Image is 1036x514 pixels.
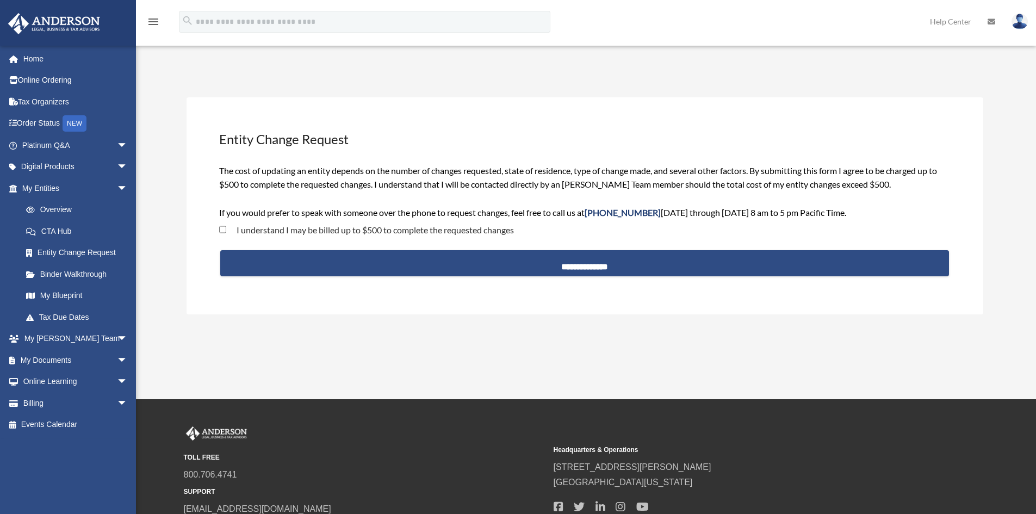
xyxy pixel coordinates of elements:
img: User Pic [1012,14,1028,29]
img: Anderson Advisors Platinum Portal [184,426,249,441]
span: arrow_drop_down [117,371,139,393]
div: NEW [63,115,86,132]
h3: Entity Change Request [218,129,951,150]
a: [EMAIL_ADDRESS][DOMAIN_NAME] [184,504,331,513]
a: Entity Change Request [15,242,139,264]
small: SUPPORT [184,486,546,498]
a: My Entitiesarrow_drop_down [8,177,144,199]
span: arrow_drop_down [117,134,139,157]
span: arrow_drop_down [117,156,139,178]
a: Tax Due Dates [15,306,144,328]
a: [STREET_ADDRESS][PERSON_NAME] [554,462,711,472]
a: 800.706.4741 [184,470,237,479]
small: TOLL FREE [184,452,546,463]
a: Online Ordering [8,70,144,91]
a: Events Calendar [8,414,144,436]
a: Binder Walkthrough [15,263,144,285]
i: search [182,15,194,27]
a: My Blueprint [15,285,144,307]
span: arrow_drop_down [117,328,139,350]
a: Tax Organizers [8,91,144,113]
img: Anderson Advisors Platinum Portal [5,13,103,34]
i: menu [147,15,160,28]
a: Overview [15,199,144,221]
a: Online Learningarrow_drop_down [8,371,144,393]
span: arrow_drop_down [117,392,139,414]
small: Headquarters & Operations [554,444,916,456]
span: [PHONE_NUMBER] [585,207,661,218]
a: Order StatusNEW [8,113,144,135]
label: I understand I may be billed up to $500 to complete the requested changes [226,226,514,234]
a: CTA Hub [15,220,144,242]
span: The cost of updating an entity depends on the number of changes requested, state of residence, ty... [219,165,937,218]
a: Home [8,48,144,70]
a: My [PERSON_NAME] Teamarrow_drop_down [8,328,144,350]
a: Digital Productsarrow_drop_down [8,156,144,178]
a: Platinum Q&Aarrow_drop_down [8,134,144,156]
a: My Documentsarrow_drop_down [8,349,144,371]
a: Billingarrow_drop_down [8,392,144,414]
a: menu [147,19,160,28]
span: arrow_drop_down [117,177,139,200]
a: [GEOGRAPHIC_DATA][US_STATE] [554,478,693,487]
span: arrow_drop_down [117,349,139,371]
